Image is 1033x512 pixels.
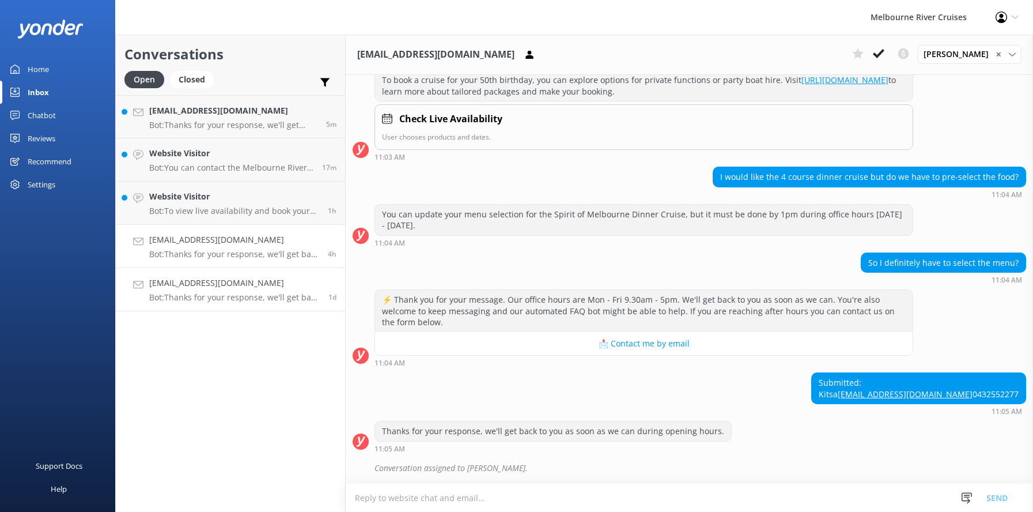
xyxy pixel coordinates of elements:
div: Sep 29 2025 11:05am (UTC +10:00) Australia/Sydney [811,407,1026,415]
p: Bot: To view live availability and book your Melbourne River Cruise experience, click [URL][DOMAI... [149,206,319,216]
div: You can update your menu selection for the Spirit of Melbourne Dinner Cruise, but it must be done... [375,205,913,235]
h4: [EMAIL_ADDRESS][DOMAIN_NAME] [149,104,317,117]
div: I would like the 4 course dinner cruise but do we have to pre-select the food? [713,167,1026,187]
div: Sep 29 2025 11:03am (UTC +10:00) Australia/Sydney [374,153,913,161]
strong: 11:04 AM [992,191,1022,198]
div: 2025-09-29T02:21:54.573 [353,458,1026,478]
a: Open [124,73,170,85]
p: Bot: Thanks for your response, we'll get back to you as soon as we can during opening hours. [149,120,317,130]
a: [EMAIL_ADDRESS][DOMAIN_NAME]Bot:Thanks for your response, we'll get back to you as soon as we can... [116,95,345,138]
button: 📩 Contact me by email [375,332,913,355]
div: Thanks for your response, we'll get back to you as soon as we can during opening hours. [375,421,731,441]
span: Sep 29 2025 11:05am (UTC +10:00) Australia/Sydney [328,249,336,259]
a: Website VisitorBot:You can contact the Melbourne River Cruises team by emailing [EMAIL_ADDRESS][D... [116,138,345,182]
div: Open [124,71,164,88]
div: Closed [170,71,214,88]
div: ⚡ Thank you for your message. Our office hours are Mon - Fri 9.30am - 5pm. We'll get back to you ... [375,290,913,332]
h4: [EMAIL_ADDRESS][DOMAIN_NAME] [149,277,320,289]
div: Assign User [918,45,1021,63]
strong: 11:05 AM [992,408,1022,415]
div: Sep 29 2025 11:04am (UTC +10:00) Australia/Sydney [713,190,1026,198]
strong: 11:05 AM [374,446,405,453]
div: Submitted: Kitsa 0432552277 [812,373,1026,404]
p: Bot: Thanks for your response, we'll get back to you as soon as we can during opening hours. [149,292,320,303]
span: [PERSON_NAME] [924,48,996,61]
strong: 11:03 AM [374,154,405,161]
div: Home [28,58,49,81]
a: [EMAIL_ADDRESS][DOMAIN_NAME]Bot:Thanks for your response, we'll get back to you as soon as we can... [116,268,345,311]
div: Recommend [28,150,71,173]
span: Sep 29 2025 02:48pm (UTC +10:00) Australia/Sydney [322,163,336,172]
div: Support Docs [36,454,82,477]
strong: 11:04 AM [992,277,1022,284]
a: Closed [170,73,220,85]
span: Sep 27 2025 04:44pm (UTC +10:00) Australia/Sydney [328,292,336,302]
p: User chooses products and dates. [382,131,906,142]
span: Sep 29 2025 01:35pm (UTC +10:00) Australia/Sydney [328,206,336,216]
strong: 11:04 AM [374,360,405,367]
div: Conversation assigned to [PERSON_NAME]. [374,458,1026,478]
h4: Website Visitor [149,190,319,203]
h4: Check Live Availability [399,112,502,127]
div: Sep 29 2025 11:04am (UTC +10:00) Australia/Sydney [374,239,913,247]
a: [EMAIL_ADDRESS][DOMAIN_NAME]Bot:Thanks for your response, we'll get back to you as soon as we can... [116,225,345,268]
span: ✕ [996,49,1001,60]
h4: [EMAIL_ADDRESS][DOMAIN_NAME] [149,234,319,246]
h3: [EMAIL_ADDRESS][DOMAIN_NAME] [357,47,514,62]
div: To book a cruise for your 50th birthday, you can explore options for private functions or party b... [375,70,913,101]
a: Website VisitorBot:To view live availability and book your Melbourne River Cruise experience, cli... [116,182,345,225]
a: [EMAIL_ADDRESS][DOMAIN_NAME] [838,389,973,400]
div: Chatbot [28,104,56,127]
div: So I definitely have to select the menu? [861,253,1026,273]
a: [URL][DOMAIN_NAME] [801,74,888,85]
div: Settings [28,173,55,196]
div: Reviews [28,127,55,150]
div: Sep 29 2025 11:04am (UTC +10:00) Australia/Sydney [861,276,1026,284]
div: Sep 29 2025 11:04am (UTC +10:00) Australia/Sydney [374,359,913,367]
h4: Website Visitor [149,147,313,160]
p: Bot: Thanks for your response, we'll get back to you as soon as we can during opening hours. [149,249,319,259]
div: Inbox [28,81,49,104]
strong: 11:04 AM [374,240,405,247]
div: Sep 29 2025 11:05am (UTC +10:00) Australia/Sydney [374,445,732,453]
h2: Conversations [124,43,336,65]
p: Bot: You can contact the Melbourne River Cruises team by emailing [EMAIL_ADDRESS][DOMAIN_NAME]. V... [149,163,313,173]
div: Help [51,477,67,500]
img: yonder-white-logo.png [17,20,84,39]
span: Sep 29 2025 03:00pm (UTC +10:00) Australia/Sydney [326,119,336,129]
